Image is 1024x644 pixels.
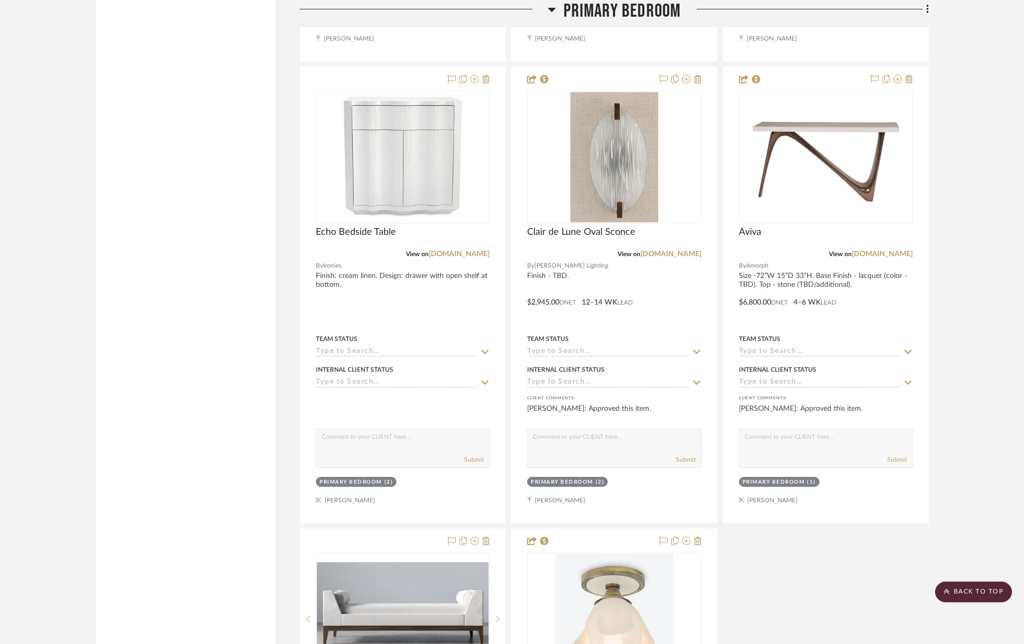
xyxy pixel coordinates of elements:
input: Type to Search… [527,378,688,388]
span: Echo Bedside Table [316,226,396,238]
span: By [527,261,534,271]
span: Aviva [739,226,761,238]
img: Echo Bedside Table [341,92,465,222]
div: (2) [385,478,393,486]
div: Team Status [527,334,569,344]
span: Clair de Lune Oval Sconce [527,226,635,238]
div: Primary Bedroom [319,478,382,486]
div: Internal Client Status [316,365,393,374]
img: Aviva [740,103,912,211]
input: Type to Search… [316,378,477,388]
a: [DOMAIN_NAME] [852,250,913,258]
button: Submit [887,455,907,464]
input: Type to Search… [739,347,900,357]
button: Submit [676,455,696,464]
input: Type to Search… [527,347,688,357]
div: (1) [807,478,816,486]
input: Type to Search… [316,347,477,357]
div: [PERSON_NAME]: Approved this item. [527,403,701,424]
span: View on [406,251,429,257]
div: Primary Bedroom [531,478,593,486]
input: Type to Search… [739,378,900,388]
span: [PERSON_NAME] Lighting [534,261,608,271]
div: Internal Client Status [739,365,816,374]
button: Submit [464,455,484,464]
span: View on [618,251,641,257]
div: Team Status [739,334,780,344]
img: Clair de Lune Oval Sconce [570,92,658,222]
a: [DOMAIN_NAME] [429,250,490,258]
span: View on [829,251,852,257]
span: By [316,261,323,271]
div: Primary Bedroom [743,478,805,486]
div: Internal Client Status [527,365,605,374]
span: Amorph [746,261,769,271]
span: By [739,261,746,271]
a: [DOMAIN_NAME] [641,250,701,258]
div: Team Status [316,334,357,344]
span: Ironies [323,261,341,271]
scroll-to-top-button: BACK TO TOP [935,582,1012,602]
div: [PERSON_NAME]: Approved this item. [739,403,913,424]
div: (2) [596,478,605,486]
